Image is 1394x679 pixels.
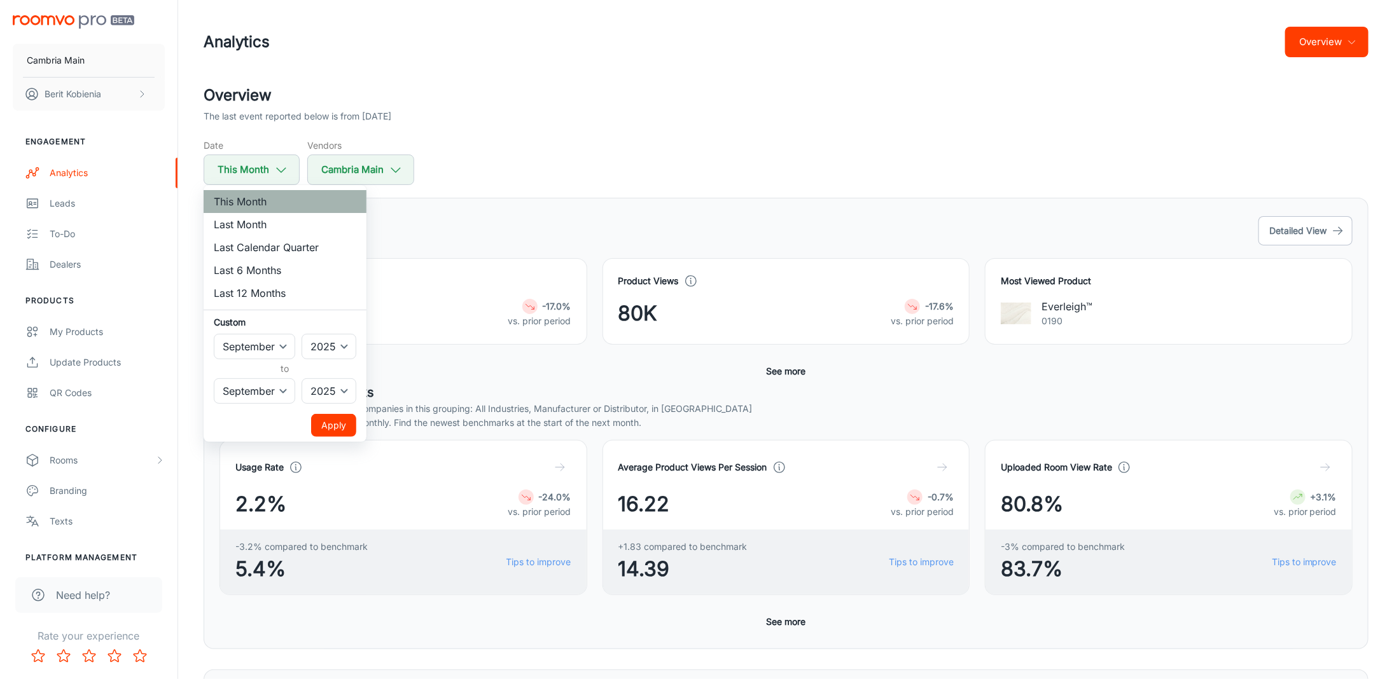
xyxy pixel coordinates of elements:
[214,315,356,329] h6: Custom
[204,236,366,259] li: Last Calendar Quarter
[204,213,366,236] li: Last Month
[204,259,366,282] li: Last 6 Months
[204,190,366,213] li: This Month
[216,362,354,376] h6: to
[311,414,356,437] button: Apply
[204,282,366,305] li: Last 12 Months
